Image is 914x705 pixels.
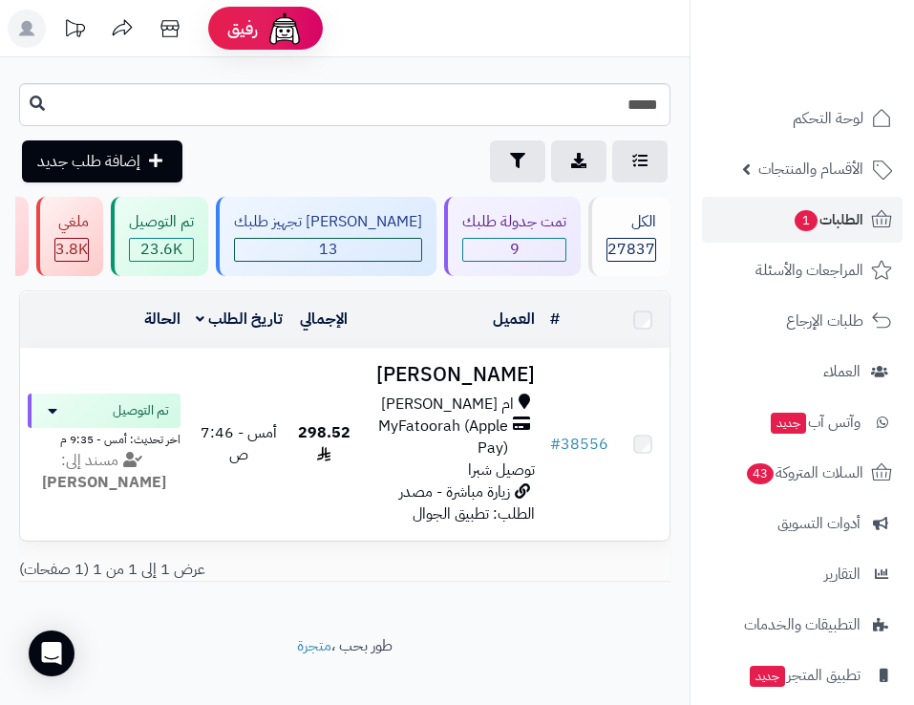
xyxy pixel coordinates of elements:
span: تم التوصيل [113,401,169,420]
span: ام [PERSON_NAME] [381,394,514,416]
span: 9 [463,239,565,261]
span: تطبيق المتجر [748,662,861,689]
a: وآتس آبجديد [702,399,903,445]
span: الأقسام والمنتجات [758,156,863,182]
a: الحالة [144,308,181,331]
a: تم التوصيل 23.6K [107,197,212,276]
a: [PERSON_NAME] تجهيز طلبك 13 [212,197,440,276]
div: تم التوصيل [129,211,194,233]
div: ملغي [54,211,89,233]
a: العميل [493,308,535,331]
img: ai-face.png [266,10,304,48]
a: إضافة طلب جديد [22,140,182,182]
div: [PERSON_NAME] تجهيز طلبك [234,211,422,233]
a: العملاء [702,349,903,395]
strong: [PERSON_NAME] [42,471,166,494]
div: مسند إلى: [13,450,195,494]
span: أدوات التسويق [777,510,861,537]
a: الإجمالي [300,308,348,331]
span: التقارير [824,561,861,587]
a: متجرة [297,634,331,657]
span: رفيق [227,17,258,40]
span: جديد [750,666,785,687]
div: 23593 [130,239,193,261]
span: السلات المتروكة [745,459,863,486]
span: الطلبات [793,206,863,233]
a: التقارير [702,551,903,597]
span: 3.8K [55,239,88,261]
span: جديد [771,413,806,434]
a: تاريخ الطلب [196,308,283,331]
div: عرض 1 إلى 1 من 1 (1 صفحات) [5,559,685,581]
span: توصيل شبرا [468,459,535,481]
h3: [PERSON_NAME] [366,364,535,386]
a: #38556 [550,433,608,456]
span: العملاء [823,358,861,385]
span: 1 [795,210,818,231]
span: لوحة التحكم [793,105,863,132]
a: التطبيقات والخدمات [702,602,903,648]
a: الطلبات1 [702,197,903,243]
span: 13 [235,239,421,261]
div: Open Intercom Messenger [29,630,74,676]
span: وآتس آب [769,409,861,436]
a: طلبات الإرجاع [702,298,903,344]
a: السلات المتروكة43 [702,450,903,496]
span: طلبات الإرجاع [786,308,863,334]
div: الكل [606,211,656,233]
div: اخر تحديث: أمس - 9:35 م [28,428,181,448]
span: المراجعات والأسئلة [755,257,863,284]
a: الكل27837 [585,197,674,276]
span: # [550,433,561,456]
span: زيارة مباشرة - مصدر الطلب: تطبيق الجوال [399,481,535,525]
a: ملغي 3.8K [32,197,107,276]
a: # [550,308,560,331]
a: تطبيق المتجرجديد [702,652,903,698]
div: 3844 [55,239,88,261]
a: المراجعات والأسئلة [702,247,903,293]
span: 43 [747,463,774,484]
a: لوحة التحكم [702,96,903,141]
a: تحديثات المنصة [51,10,98,53]
a: تمت جدولة طلبك 9 [440,197,585,276]
a: أدوات التسويق [702,501,903,546]
span: أمس - 7:46 ص [201,421,277,466]
span: 298.52 [298,421,351,466]
span: التطبيقات والخدمات [744,611,861,638]
span: 27837 [607,239,655,261]
div: تمت جدولة طلبك [462,211,566,233]
span: MyFatoorah (Apple Pay) [366,416,508,459]
span: إضافة طلب جديد [37,150,140,173]
span: 23.6K [130,239,193,261]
